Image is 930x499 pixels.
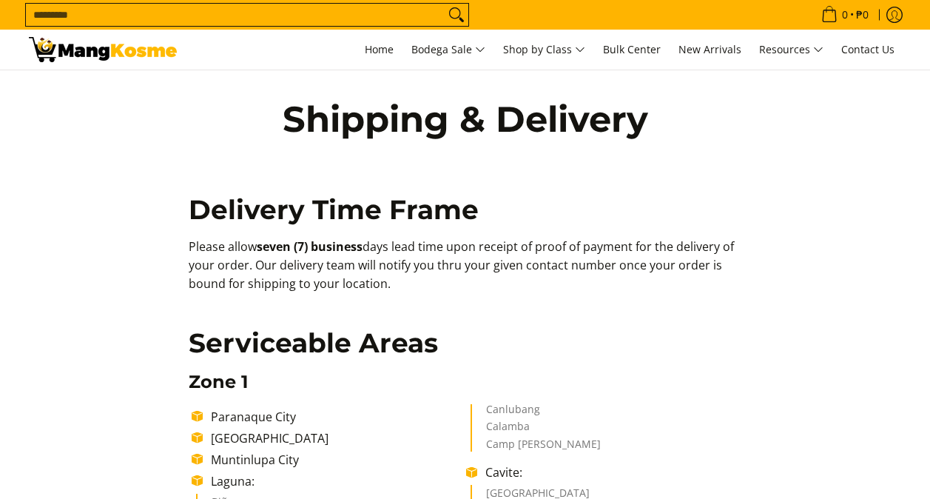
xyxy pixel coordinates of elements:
[445,4,468,26] button: Search
[211,409,296,425] span: Paranaque City
[189,326,741,360] h2: Serviceable Areas
[257,238,363,255] b: seven (7) business
[251,97,680,141] h1: Shipping & Delivery
[189,371,741,393] h3: Zone 1
[411,41,485,59] span: Bodega Sale
[203,451,466,469] li: Muntinlupa City
[752,30,831,70] a: Resources
[189,238,741,307] p: Please allow days lead time upon receipt of proof of payment for the delivery of your order. Our ...
[478,463,741,481] li: Cavite:
[203,429,466,447] li: [GEOGRAPHIC_DATA]
[486,404,727,422] li: Canlubang
[603,42,661,56] span: Bulk Center
[759,41,823,59] span: Resources
[357,30,401,70] a: Home
[192,30,902,70] nav: Main Menu
[29,37,177,62] img: Shipping &amp; Delivery Page l Mang Kosme: Home Appliances Warehouse Sale!
[486,421,727,439] li: Calamba
[840,10,850,20] span: 0
[203,472,466,490] li: Laguna:
[496,30,593,70] a: Shop by Class
[671,30,749,70] a: New Arrivals
[834,30,902,70] a: Contact Us
[841,42,894,56] span: Contact Us
[817,7,873,23] span: •
[404,30,493,70] a: Bodega Sale
[678,42,741,56] span: New Arrivals
[854,10,871,20] span: ₱0
[189,193,741,227] h2: Delivery Time Frame
[486,439,727,452] li: Camp [PERSON_NAME]
[596,30,668,70] a: Bulk Center
[365,42,394,56] span: Home
[503,41,585,59] span: Shop by Class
